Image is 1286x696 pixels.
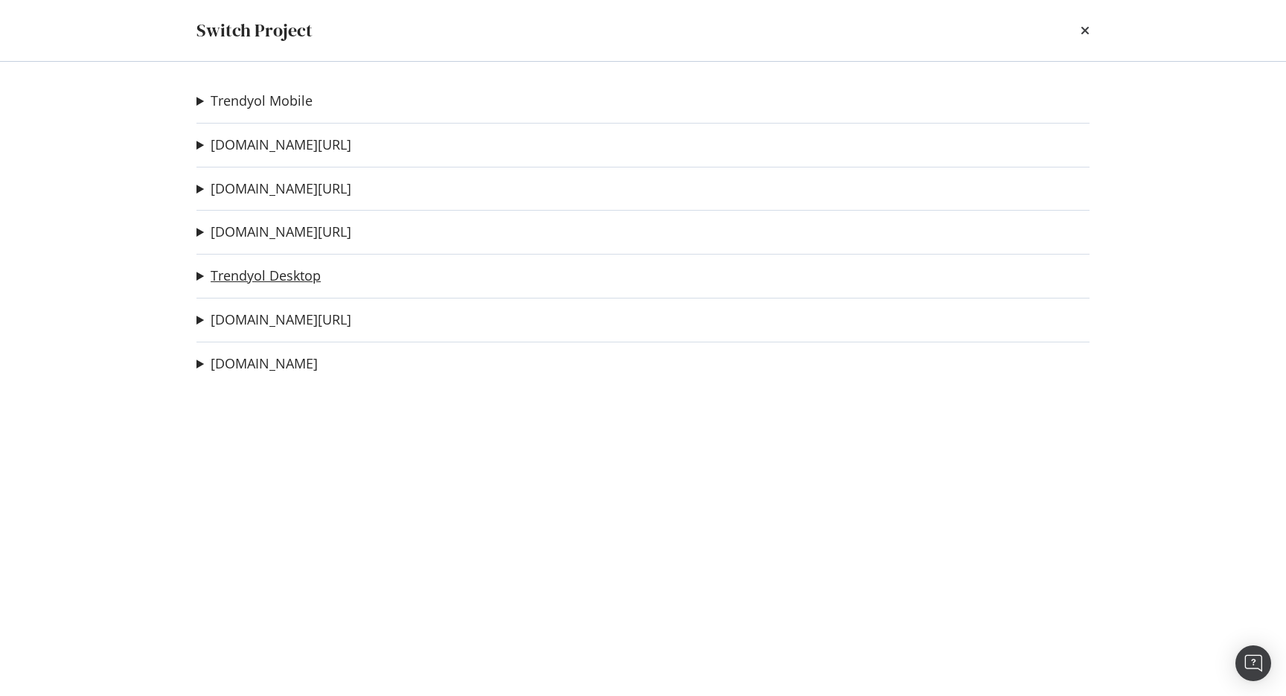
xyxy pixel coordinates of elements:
a: [DOMAIN_NAME] [211,356,318,371]
a: Trendyol Desktop [211,268,321,284]
div: Switch Project [196,18,313,43]
a: Trendyol Mobile [211,93,313,109]
summary: Trendyol Mobile [196,92,313,111]
summary: [DOMAIN_NAME][URL] [196,135,351,155]
div: Open Intercom Messenger [1235,645,1271,681]
a: [DOMAIN_NAME][URL] [211,137,351,153]
a: [DOMAIN_NAME][URL] [211,224,351,240]
summary: [DOMAIN_NAME] [196,354,318,374]
summary: [DOMAIN_NAME][URL] [196,179,351,199]
a: [DOMAIN_NAME][URL] [211,312,351,328]
summary: [DOMAIN_NAME][URL] [196,223,351,242]
summary: Trendyol Desktop [196,266,321,286]
a: [DOMAIN_NAME][URL] [211,181,351,197]
summary: [DOMAIN_NAME][URL] [196,310,351,330]
div: times [1081,18,1090,43]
